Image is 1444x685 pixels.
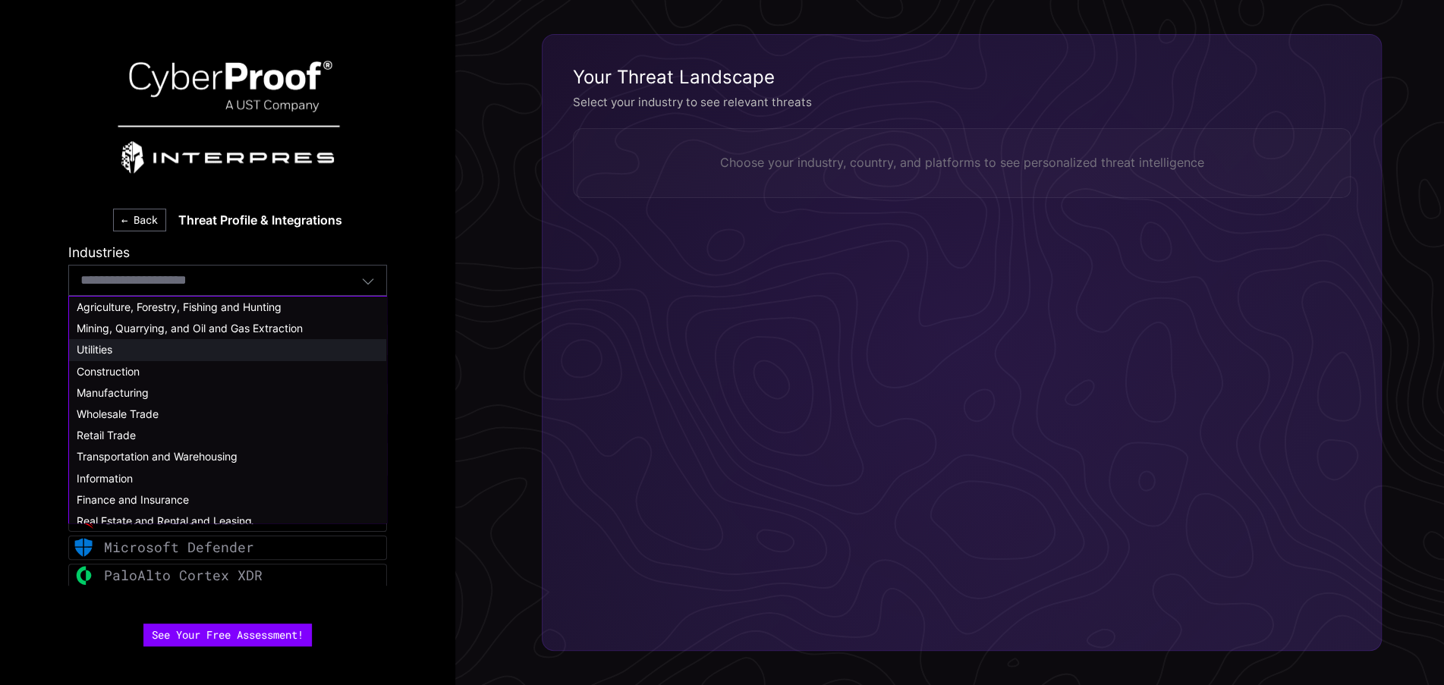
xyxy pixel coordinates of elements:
[77,450,238,463] span: Transportation and Warehousing
[104,539,254,556] div: Microsoft Defender
[77,365,140,378] span: Construction
[77,322,303,335] span: Mining, Quarrying, and Oil and Gas Extraction
[573,95,1351,110] p: Select your industry to see relevant threats
[573,65,1351,89] h3: Your Threat Landscape
[178,212,342,228] h2: Threat Profile & Integrations
[77,429,136,441] span: Retail Trade
[77,343,112,356] span: Utilities
[143,624,312,646] button: See Your Free Assessment!
[113,209,166,231] button: ← Back
[77,300,282,313] span: Agriculture, Forestry, Fishing and Hunting
[77,407,159,420] span: Wholesale Trade
[77,493,189,506] span: Finance and Insurance
[77,472,133,485] span: Information
[112,39,344,202] img: CyberProof Logo
[598,153,1326,173] div: Choose your industry, country, and platforms to see personalized threat intelligence
[77,386,149,399] span: Manufacturing
[68,244,387,262] label: Industries
[361,274,375,288] button: Toggle options menu
[74,566,93,585] img: PaloAlto Cortex XDR
[77,514,252,527] span: Real Estate and Rental and Leasing
[104,567,263,584] div: PaloAlto Cortex XDR
[74,538,93,557] img: Microsoft Defender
